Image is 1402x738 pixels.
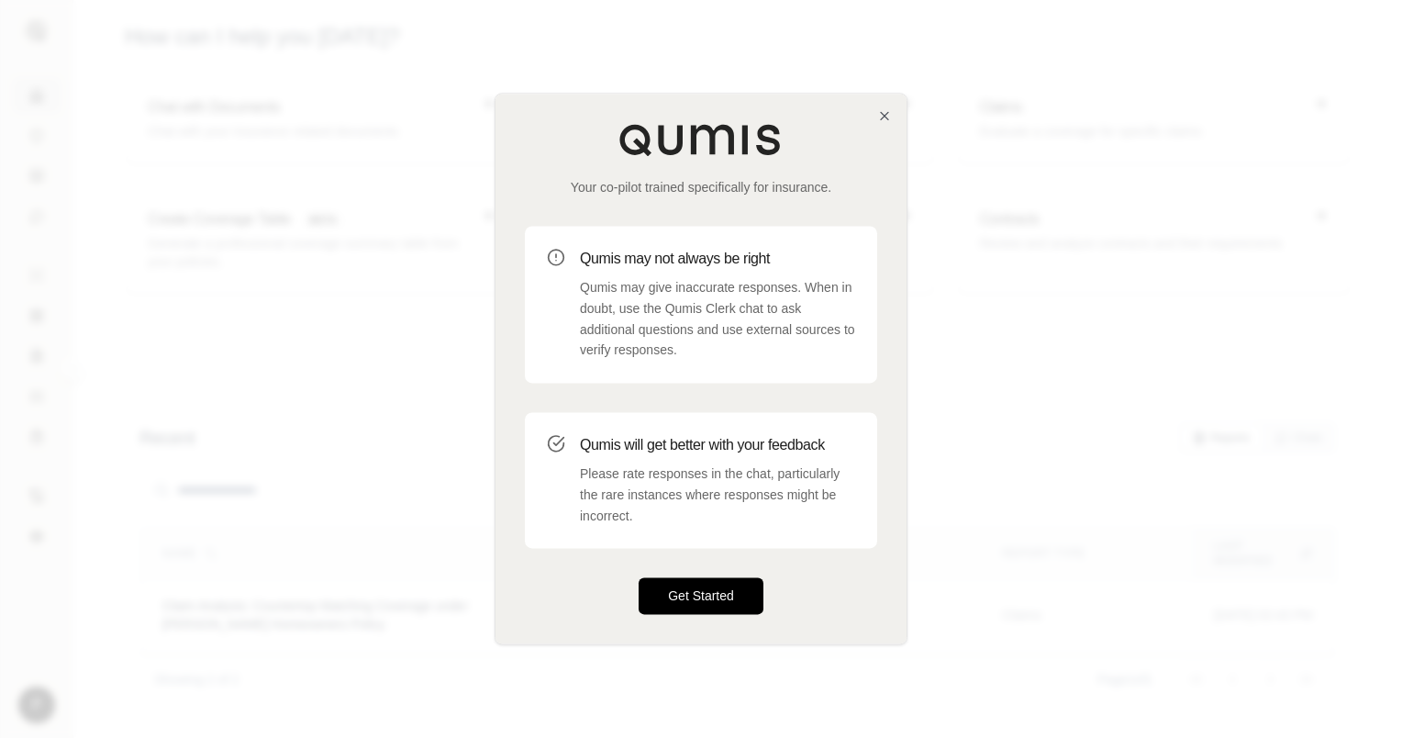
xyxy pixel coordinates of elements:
h3: Qumis may not always be right [580,248,855,270]
p: Please rate responses in the chat, particularly the rare instances where responses might be incor... [580,464,855,526]
p: Your co-pilot trained specifically for insurance. [525,178,877,196]
p: Qumis may give inaccurate responses. When in doubt, use the Qumis Clerk chat to ask additional qu... [580,277,855,361]
img: Qumis Logo [618,123,784,156]
h3: Qumis will get better with your feedback [580,434,855,456]
button: Get Started [639,578,763,615]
